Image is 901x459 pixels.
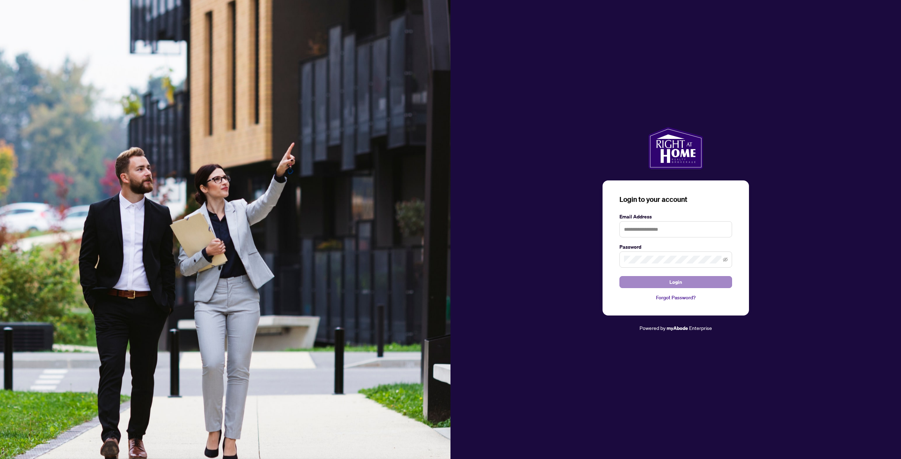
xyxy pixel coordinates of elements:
a: myAbode [667,324,688,332]
span: Powered by [639,325,666,331]
label: Email Address [619,213,732,221]
button: Login [619,276,732,288]
h3: Login to your account [619,195,732,204]
span: eye-invisible [723,257,728,262]
label: Password [619,243,732,251]
span: Enterprise [689,325,712,331]
img: ma-logo [648,127,703,169]
a: Forgot Password? [619,294,732,301]
span: Login [669,276,682,288]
